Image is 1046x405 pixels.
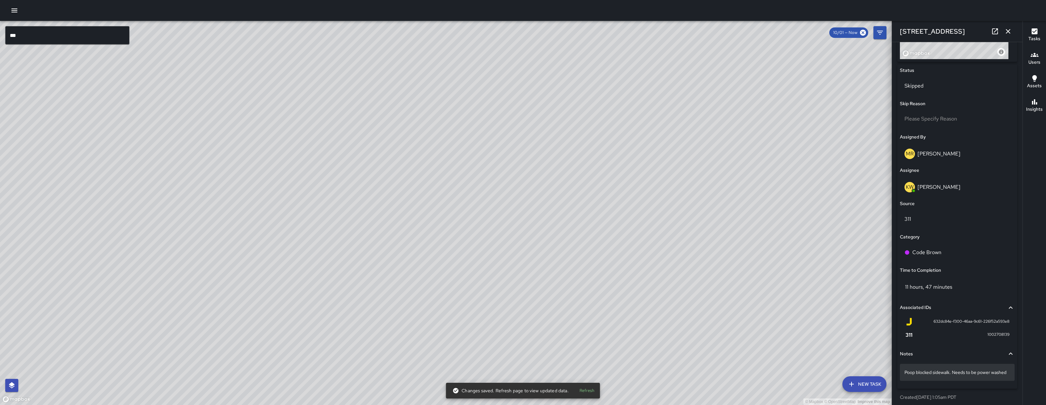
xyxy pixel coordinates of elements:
[1026,106,1043,113] h6: Insights
[900,100,925,107] h6: Skip Reason
[900,26,965,37] h6: [STREET_ADDRESS]
[1023,47,1046,71] button: Users
[912,249,941,256] p: Code Brown
[829,27,868,38] div: 10/01 — Now
[829,29,861,36] span: 10/01 — Now
[1028,59,1040,66] h6: Users
[900,350,913,358] h6: Notes
[842,376,886,392] button: New Task
[900,134,926,141] h6: Assigned By
[900,300,1015,315] button: Associated IDs
[987,332,1009,338] span: 1002708139
[905,283,952,290] p: 11 hours, 47 minutes
[918,150,960,157] p: [PERSON_NAME]
[900,267,941,274] h6: Time to Completion
[904,215,1010,223] p: 311
[1028,35,1040,42] h6: Tasks
[906,150,914,158] p: MR
[906,183,914,191] p: KW
[452,385,568,397] div: Changes saved. Refresh page to view updated data.
[934,318,1009,325] span: 632dc84e-f300-46aa-9c61-226f52a593e8
[1027,82,1042,89] h6: Assets
[900,200,915,207] h6: Source
[900,394,1015,400] p: Created [DATE] 1:05am PDT
[904,369,1010,376] p: Poop blocked sidewalk. Needs to be power washed
[900,167,919,174] h6: Assignee
[1023,71,1046,94] button: Assets
[900,347,1015,362] button: Notes
[1023,24,1046,47] button: Tasks
[900,67,914,74] h6: Status
[1023,94,1046,118] button: Insights
[900,304,931,311] h6: Associated IDs
[904,115,957,122] span: Please Specify Reason
[873,26,886,39] button: Filters
[577,386,598,396] button: Refresh
[918,184,960,190] p: [PERSON_NAME]
[900,234,919,241] h6: Category
[904,82,1010,90] p: Skipped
